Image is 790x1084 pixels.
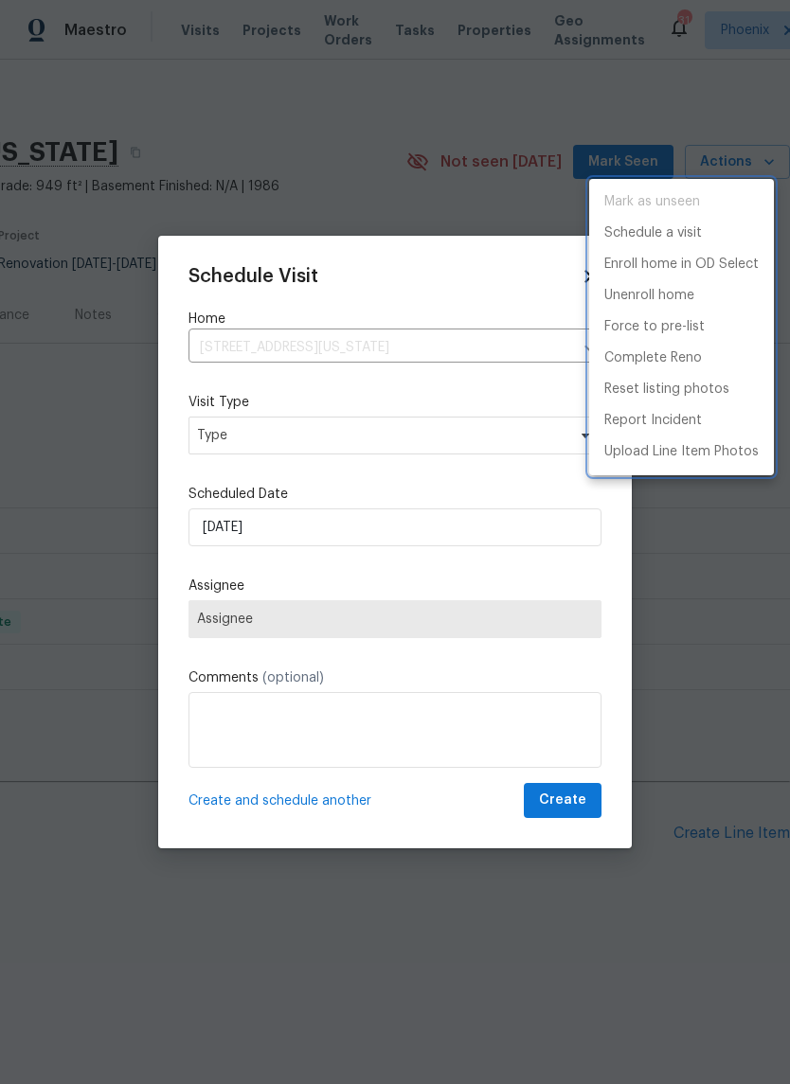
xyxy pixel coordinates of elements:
[604,255,759,275] p: Enroll home in OD Select
[604,317,705,337] p: Force to pre-list
[604,380,729,400] p: Reset listing photos
[604,442,759,462] p: Upload Line Item Photos
[604,348,702,368] p: Complete Reno
[604,223,702,243] p: Schedule a visit
[604,286,694,306] p: Unenroll home
[604,411,702,431] p: Report Incident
